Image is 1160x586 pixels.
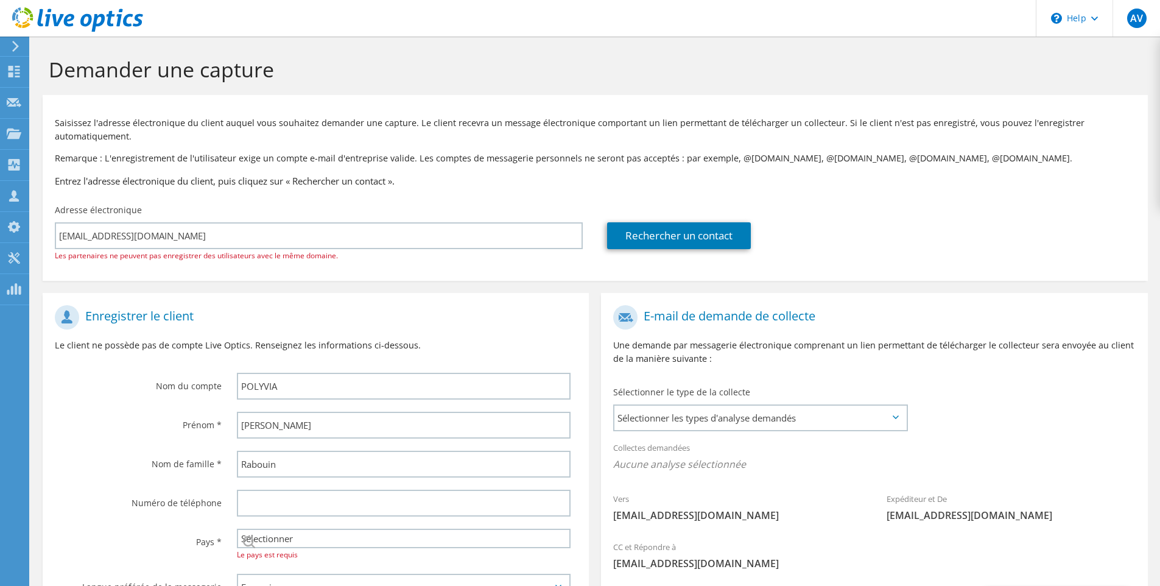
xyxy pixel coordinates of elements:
span: [EMAIL_ADDRESS][DOMAIN_NAME] [887,509,1136,522]
span: Les partenaires ne peuvent pas enregistrer des utilisateurs avec le même domaine. [55,250,338,261]
div: Collectes demandées [601,435,1147,480]
label: Numéro de téléphone [55,490,222,509]
h1: E-mail de demande de collecte [613,305,1129,330]
span: [EMAIL_ADDRESS][DOMAIN_NAME] [613,557,1135,570]
span: AV [1127,9,1147,28]
div: Vers [601,486,874,528]
p: Le client ne possède pas de compte Live Optics. Renseignez les informations ci-dessous. [55,339,577,352]
label: Adresse électronique [55,204,142,216]
p: Une demande par messagerie électronique comprenant un lien permettant de télécharger le collecteu... [613,339,1135,365]
h1: Demander une capture [49,57,1136,82]
div: Expéditeur et De [874,486,1148,528]
span: Le pays est requis [237,549,298,560]
label: Prénom * [55,412,222,431]
h3: Entrez l'adresse électronique du client, puis cliquez sur « Rechercher un contact ». [55,174,1136,188]
span: [EMAIL_ADDRESS][DOMAIN_NAME] [613,509,862,522]
p: Remarque : L'enregistrement de l'utilisateur exige un compte e-mail d'entreprise valide. Les comp... [55,152,1136,165]
p: Saisissez l'adresse électronique du client auquel vous souhaitez demander une capture. Le client ... [55,116,1136,143]
span: Sélectionner les types d'analyse demandés [614,406,906,430]
a: Rechercher un contact [607,222,751,249]
span: Aucune analyse sélectionnée [613,457,1135,471]
div: CC et Répondre à [601,534,1147,576]
svg: \n [1051,13,1062,24]
label: Nom de famille * [55,451,222,470]
h1: Enregistrer le client [55,305,571,330]
label: Nom du compte [55,373,222,392]
label: Pays * [55,529,222,548]
label: Sélectionner le type de la collecte [613,386,750,398]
